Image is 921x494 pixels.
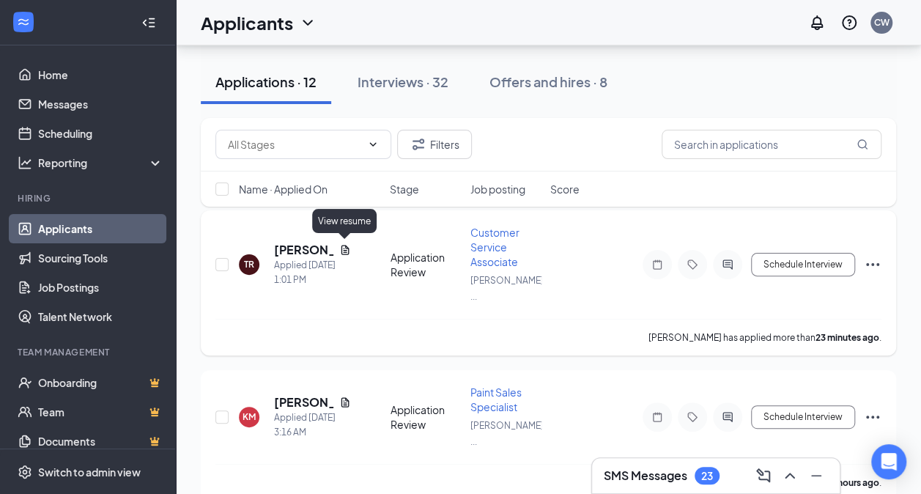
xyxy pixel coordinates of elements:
[18,346,160,358] div: Team Management
[864,408,881,426] svg: Ellipses
[38,465,141,479] div: Switch to admin view
[470,420,544,447] span: [PERSON_NAME] ...
[808,14,826,32] svg: Notifications
[751,253,855,276] button: Schedule Interview
[752,464,775,487] button: ComposeMessage
[781,467,799,484] svg: ChevronUp
[662,130,881,159] input: Search in applications
[604,468,687,484] h3: SMS Messages
[470,386,522,413] span: Paint Sales Specialist
[778,464,802,487] button: ChevronUp
[274,242,333,258] h5: [PERSON_NAME]
[274,394,333,410] h5: [PERSON_NAME]
[367,139,379,150] svg: ChevronDown
[339,244,351,256] svg: Document
[38,243,163,273] a: Sourcing Tools
[358,73,448,91] div: Interviews · 32
[805,464,828,487] button: Minimize
[339,397,351,408] svg: Document
[470,275,544,302] span: [PERSON_NAME] ...
[648,411,666,423] svg: Note
[18,155,32,170] svg: Analysis
[874,16,889,29] div: CW
[826,477,879,488] b: 10 hours ago
[684,259,701,270] svg: Tag
[38,273,163,302] a: Job Postings
[228,136,361,152] input: All Stages
[312,209,377,233] div: View resume
[807,467,825,484] svg: Minimize
[38,397,163,427] a: TeamCrown
[38,302,163,331] a: Talent Network
[648,259,666,270] svg: Note
[38,60,163,89] a: Home
[38,155,164,170] div: Reporting
[38,427,163,456] a: DocumentsCrown
[751,405,855,429] button: Schedule Interview
[299,14,317,32] svg: ChevronDown
[38,89,163,119] a: Messages
[755,467,772,484] svg: ComposeMessage
[390,182,419,196] span: Stage
[18,192,160,204] div: Hiring
[864,256,881,273] svg: Ellipses
[201,10,293,35] h1: Applicants
[550,182,580,196] span: Score
[410,136,427,153] svg: Filter
[16,15,31,29] svg: WorkstreamLogo
[38,368,163,397] a: OnboardingCrown
[470,226,519,268] span: Customer Service Associate
[18,465,32,479] svg: Settings
[244,258,254,270] div: TR
[274,258,351,287] div: Applied [DATE] 1:01 PM
[391,402,462,432] div: Application Review
[489,73,607,91] div: Offers and hires · 8
[38,214,163,243] a: Applicants
[857,139,868,150] svg: MagnifyingGlass
[239,182,328,196] span: Name · Applied On
[871,444,906,479] div: Open Intercom Messenger
[215,73,317,91] div: Applications · 12
[243,410,256,423] div: KM
[840,14,858,32] svg: QuestionInfo
[701,470,713,482] div: 23
[648,331,881,344] p: [PERSON_NAME] has applied more than .
[719,259,736,270] svg: ActiveChat
[684,411,701,423] svg: Tag
[815,332,879,343] b: 23 minutes ago
[391,250,462,279] div: Application Review
[274,410,351,440] div: Applied [DATE] 3:16 AM
[719,411,736,423] svg: ActiveChat
[470,182,525,196] span: Job posting
[397,130,472,159] button: Filter Filters
[38,119,163,148] a: Scheduling
[141,15,156,30] svg: Collapse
